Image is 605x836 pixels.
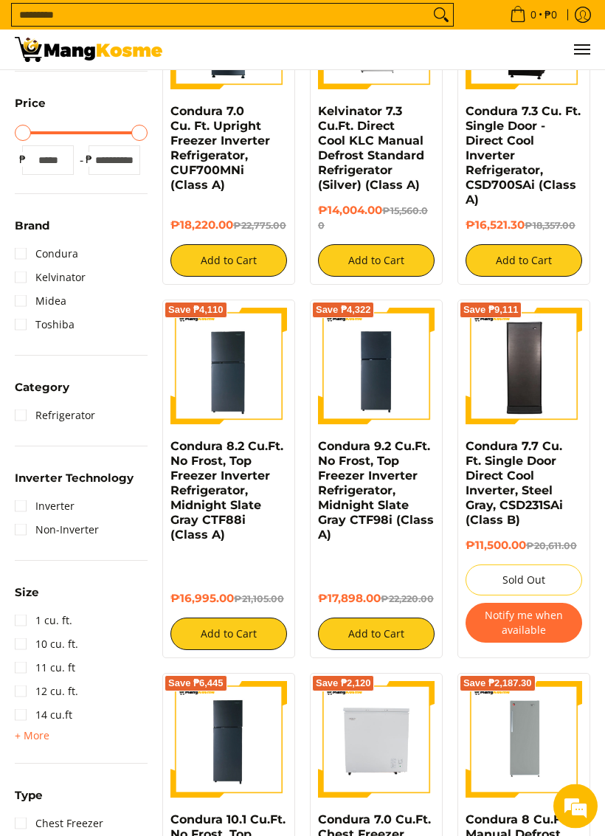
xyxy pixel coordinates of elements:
summary: Open [15,382,69,404]
a: Inverter [15,495,75,519]
a: Kelvinator [15,266,86,290]
img: Condura 10.1 Cu.Ft. No Frost, Top Freezer Inverter Refrigerator, Midnight Slate Gray CTF107i (Cla... [170,682,287,798]
a: Midea [15,290,66,314]
img: Condura 7.0 Cu.Ft. Chest Freezer Direct Cool Manual Inverter Refrigerator, White CCF70DCi (Premium) [318,682,435,798]
button: Add to Cart [170,245,287,277]
a: Refrigerator [15,404,95,428]
del: ₱18,357.00 [525,221,575,232]
summary: Open [15,98,46,120]
span: Save ₱6,445 [168,680,224,688]
span: We're online! [86,186,204,335]
button: Add to Cart [170,618,287,651]
a: Condura 8.2 Cu.Ft. No Frost, Top Freezer Inverter Refrigerator, Midnight Slate Gray CTF88i (Class A) [170,440,283,542]
span: Inverter Technology [15,473,134,484]
a: 14 cu.ft [15,704,72,728]
h6: ₱16,995.00 [170,593,287,607]
span: Category [15,382,69,393]
span: 0 [528,10,539,20]
div: Chat with us now [77,83,248,102]
span: Size [15,587,39,598]
a: 1 cu. ft. [15,609,72,633]
summary: Open [15,587,39,609]
summary: Open [15,790,43,812]
span: • [505,7,561,23]
del: ₱20,611.00 [526,541,577,552]
summary: Open [15,473,134,495]
a: Toshiba [15,314,75,337]
a: Condura 9.2 Cu.Ft. No Frost, Top Freezer Inverter Refrigerator, Midnight Slate Gray CTF98i (Class A) [318,440,434,542]
h6: ₱11,500.00 [466,539,582,554]
del: ₱22,775.00 [233,221,286,232]
del: ₱22,220.00 [381,594,434,605]
button: Add to Cart [466,245,582,277]
a: 10 cu. ft. [15,633,78,657]
span: Type [15,790,43,801]
a: Non-Inverter [15,519,99,542]
span: Brand [15,221,49,232]
a: Condura 7.0 Cu. Ft. Upright Freezer Inverter Refrigerator, CUF700MNi (Class A) [170,105,270,193]
h6: ₱18,220.00 [170,219,287,234]
a: Condura 7.7 Cu. Ft. Single Door Direct Cool Inverter, Steel Gray, CSD231SAi (Class B) [466,440,563,528]
img: condura=8-cubic-feet-single-door-ref-class-c-full-view-mang-kosme [466,682,582,798]
summary: Open [15,221,49,243]
img: Condura 8.2 Cu.Ft. No Frost, Top Freezer Inverter Refrigerator, Midnight Slate Gray CTF88i (Class A) [170,308,287,425]
a: Chest Freezer [15,812,103,836]
h6: ₱16,521.30 [466,219,582,234]
summary: Open [15,728,49,745]
a: Kelvinator 7.3 Cu.Ft. Direct Cool KLC Manual Defrost Standard Refrigerator (Silver) (Class A) [318,105,424,193]
div: Minimize live chat window [242,7,277,43]
ul: Customer Navigation [177,30,590,69]
img: Condura 9.2 Cu.Ft. No Frost, Top Freezer Inverter Refrigerator, Midnight Slate Gray CTF98i (Class A) [318,308,435,425]
span: Save ₱9,111 [463,306,519,315]
button: Add to Cart [318,618,435,651]
button: Notify me when available [466,604,582,643]
a: Condura 7.3 Cu. Ft. Single Door - Direct Cool Inverter Refrigerator, CSD700SAi (Class A) [466,105,581,207]
span: Save ₱4,322 [316,306,371,315]
a: Condura [15,243,78,266]
span: + More [15,730,49,742]
img: Bodega Sale Refrigerator l Mang Kosme: Home Appliances Warehouse Sale [15,37,162,62]
span: ₱ [81,153,96,167]
button: Menu [573,30,590,69]
button: Add to Cart [318,245,435,277]
span: Save ₱4,110 [168,306,224,315]
button: Search [429,4,453,26]
h6: ₱14,004.00 [318,204,435,234]
a: 12 cu. ft. [15,680,78,704]
span: Save ₱2,120 [316,680,371,688]
del: ₱21,105.00 [234,594,284,605]
h6: ₱17,898.00 [318,593,435,607]
span: Price [15,98,46,109]
nav: Main Menu [177,30,590,69]
button: Sold Out [466,565,582,596]
span: ₱0 [542,10,559,20]
span: Save ₱2,187.30 [463,680,532,688]
a: 11 cu. ft [15,657,75,680]
span: ₱ [15,153,30,167]
img: Condura 7.7 Cu. Ft. Single Door Direct Cool Inverter, Steel Gray, CSD231SAi (Class B) [466,310,582,424]
del: ₱15,560.00 [318,206,428,232]
textarea: Type your message and hit 'Enter' [7,403,281,455]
